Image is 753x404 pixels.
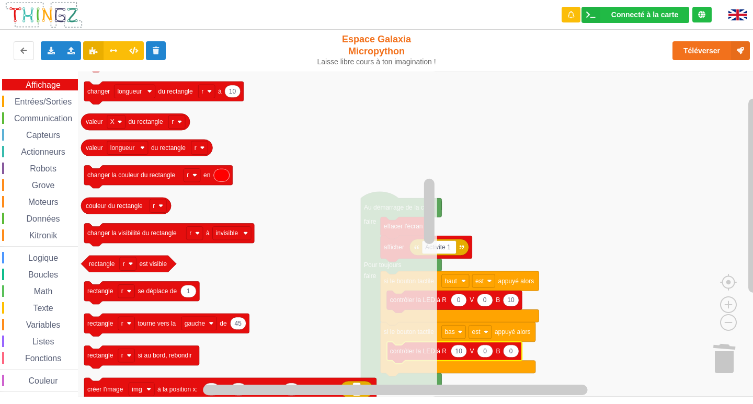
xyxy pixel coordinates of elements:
button: Téléverser [672,41,750,60]
text: X [110,118,115,125]
text: 0 [509,348,513,355]
text: 45 [235,320,242,327]
text: longueur [117,88,142,95]
text: valeur [86,144,103,152]
text: r [172,118,174,125]
text: rectangle [89,260,115,268]
div: Connecté à la carte [611,11,678,18]
text: r [121,352,123,359]
span: Communication [13,114,74,123]
text: V [470,348,474,355]
text: 0 [457,296,461,304]
span: Grove [30,181,56,190]
div: Laisse libre cours à ton imagination ! [313,57,441,66]
text: r [195,144,197,152]
text: se déplace de [138,287,177,295]
text: à [218,88,222,95]
span: Variables [25,320,62,329]
text: B [496,348,500,355]
span: Affichage [24,80,62,89]
text: rectangle [87,352,113,359]
img: gb.png [728,9,747,20]
text: rectangle [87,320,113,327]
text: r [201,88,203,95]
text: changer [87,88,110,95]
text: changer la visibilité du rectangle [87,229,177,237]
span: Données [25,214,62,223]
span: Robots [28,164,58,173]
text: 1 [187,287,190,295]
text: couleur du rectangle [86,202,143,210]
text: V [470,296,474,304]
span: Logique [27,253,60,262]
text: rectangle [87,287,113,295]
text: valeur [86,118,103,125]
span: Fonctions [24,354,63,363]
text: longueur [110,144,135,152]
div: Espace Galaxia Micropython [313,33,441,66]
text: B [496,296,500,304]
text: est [475,278,484,285]
text: du rectangle [151,144,186,152]
text: r [121,320,123,327]
div: Tu es connecté au serveur de création de Thingz [692,7,712,22]
text: r [123,260,125,268]
text: à [206,229,210,237]
div: Ta base fonctionne bien ! [581,7,689,23]
text: Activite 1 [425,244,451,251]
text: en [203,171,210,179]
text: du rectangle [158,88,193,95]
text: 10 [455,348,463,355]
text: r [187,171,189,179]
span: Kitronik [28,231,59,240]
text: si au bord, rebondir [138,352,191,359]
span: Entrées/Sorties [13,97,73,106]
text: 10 [507,296,515,304]
text: 0 [483,348,487,355]
text: 10 [229,88,236,95]
text: haut [444,278,457,285]
text: r [189,229,191,237]
span: Boucles [27,270,60,279]
span: Capteurs [25,131,62,140]
text: bas [444,328,454,336]
text: 0 [483,296,487,304]
text: de [220,320,227,327]
text: gauche [185,320,206,327]
text: tourne vers la [138,320,176,327]
text: appuyé alors [495,328,531,336]
text: est [472,328,481,336]
span: Listes [31,337,56,346]
span: Texte [31,304,54,313]
text: changer la couleur du rectangle [87,171,175,179]
text: r [153,202,155,210]
span: Math [32,287,54,296]
text: du rectangle [129,118,163,125]
text: invisible [216,229,238,237]
text: est visible [139,260,167,268]
img: thingz_logo.png [5,1,83,29]
span: Moteurs [27,198,60,206]
text: r [121,287,123,295]
span: Actionneurs [19,147,67,156]
span: Couleur [27,376,60,385]
text: appuyé alors [498,278,534,285]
